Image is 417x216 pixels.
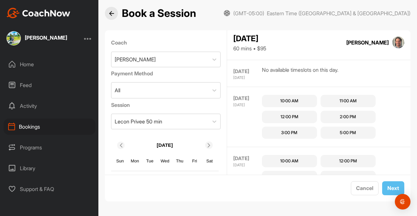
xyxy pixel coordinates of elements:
div: [DATE] [233,162,260,168]
div: Programs [4,139,95,156]
div: [DATE] [233,33,266,44]
div: Sun [116,157,124,165]
div: 3:00 PM [281,130,297,136]
div: Bookings [4,119,95,135]
div: 3:00 PM [340,174,356,180]
div: Home [4,56,95,72]
div: 2:00 PM [281,174,297,180]
h2: Book a Session [122,7,196,20]
img: Back [109,11,114,16]
img: square_786ed0ea241eec55907d089a4447d136.jpg [392,36,405,49]
div: [PERSON_NAME] [115,56,156,63]
div: All [115,86,120,94]
div: Thu [176,157,184,165]
button: Cancel [351,181,379,195]
div: Not available Sunday, August 31st, 2025 [114,174,123,184]
span: Cancel [356,185,373,191]
label: Session [111,101,221,109]
label: Payment Method [111,70,221,77]
div: Library [4,160,95,176]
label: Coach [111,39,221,46]
div: [PERSON_NAME] [25,35,67,40]
img: CoachNow [7,8,70,18]
div: Sat [205,157,214,165]
div: Mon [131,157,139,165]
div: 5:00 PM [340,130,356,136]
div: [DATE] [233,155,260,162]
div: Support & FAQ [4,181,95,197]
div: 10:00 AM [280,158,298,164]
div: 2:00 PM [340,114,356,120]
img: square_033847468457a6562281ed107add1db7.jpg [7,31,21,45]
div: 10:00 AM [280,98,298,104]
div: Activity [4,98,95,114]
button: Next [382,181,404,195]
span: (GMT-05:00) [233,10,264,17]
div: Tue [146,157,154,165]
div: Not available Wednesday, September 3rd, 2025 [160,174,170,184]
div: [PERSON_NAME] [346,39,389,46]
div: [DATE] [233,75,260,81]
div: Feed [4,77,95,93]
div: Not available Monday, September 1st, 2025 [129,174,139,184]
div: No available timeslots on this day. [262,66,338,81]
div: Wed [161,157,169,165]
span: Next [387,185,399,191]
div: 12:00 PM [339,158,357,164]
div: Not available Tuesday, September 2nd, 2025 [145,174,154,184]
div: 11:00 AM [339,98,357,104]
div: [DATE] [233,68,260,75]
div: [DATE] [233,102,260,108]
div: [DATE] [233,95,260,102]
span: Eastern Time ([GEOGRAPHIC_DATA] & [GEOGRAPHIC_DATA]) [267,10,410,17]
div: Not available Friday, September 5th, 2025 [191,174,200,184]
div: Not available Thursday, September 4th, 2025 [175,174,185,184]
div: 60 mins • $95 [233,44,266,52]
div: Lecon Privee 50 min [115,118,162,125]
p: [DATE] [157,142,173,149]
div: Open Intercom Messenger [395,194,410,210]
div: Fri [191,157,199,165]
div: Not available Saturday, September 6th, 2025 [206,174,216,184]
div: 12:00 PM [280,114,298,120]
